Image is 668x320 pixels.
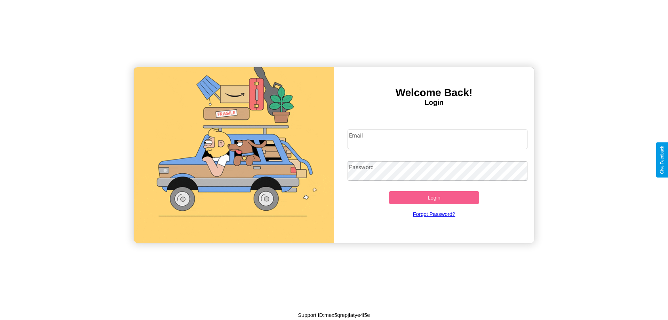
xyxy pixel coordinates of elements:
[134,67,334,243] img: gif
[334,99,534,107] h4: Login
[334,87,534,99] h3: Welcome Back!
[389,191,479,204] button: Login
[660,146,665,174] div: Give Feedback
[344,204,524,224] a: Forgot Password?
[298,310,370,320] p: Support ID: mex5qrepjfatye4l5e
